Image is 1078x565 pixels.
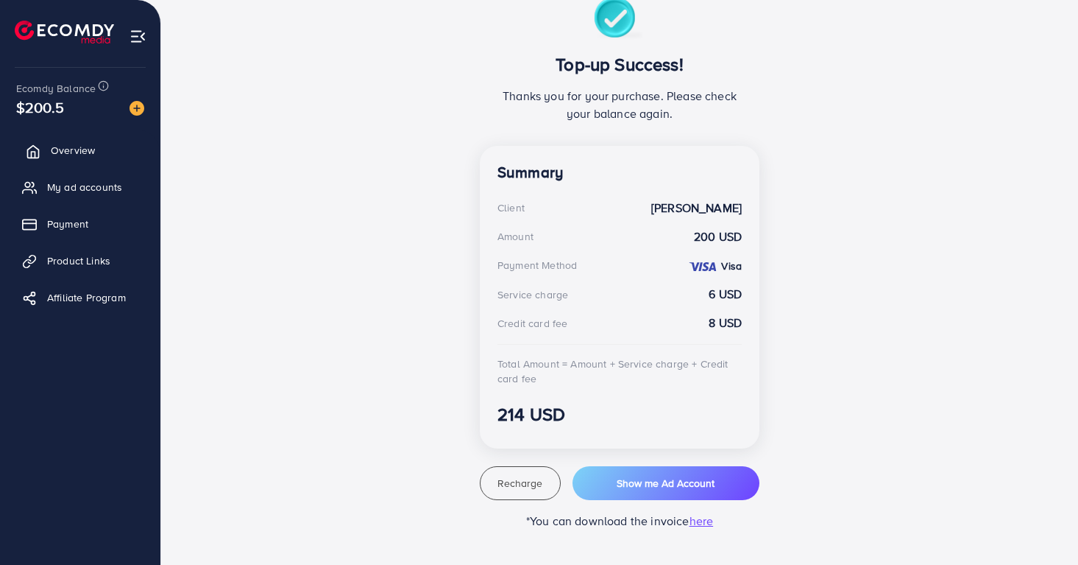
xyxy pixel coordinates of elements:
div: Payment Method [497,258,577,273]
a: Overview [11,136,149,165]
img: credit [688,261,717,273]
a: Affiliate Program [11,283,149,312]
div: Amount [497,229,533,244]
strong: 6 USD [709,286,742,303]
div: Credit card fee [497,316,567,331]
img: menu [130,28,146,45]
strong: Visa [721,259,742,273]
span: Show me Ad Account [617,476,714,491]
h4: Summary [497,164,742,182]
a: My ad accounts [11,172,149,202]
h3: 214 USD [497,404,742,425]
div: Service charge [497,287,568,302]
strong: [PERSON_NAME] [651,200,742,217]
strong: 8 USD [709,315,742,331]
span: Ecomdy Balance [16,81,96,96]
img: logo [15,21,114,43]
button: Recharge [480,466,561,500]
span: My ad accounts [47,180,122,194]
span: Overview [51,143,95,158]
span: here [689,513,714,529]
span: Product Links [47,253,110,268]
img: image [130,101,144,116]
h3: Top-up Success! [497,54,742,75]
button: Show me Ad Account [572,466,759,500]
p: *You can download the invoice [480,512,759,530]
span: Affiliate Program [47,290,126,305]
a: Product Links [11,246,149,276]
div: Total Amount = Amount + Service charge + Credit card fee [497,357,742,387]
span: Payment [47,217,88,231]
div: Client [497,200,525,215]
a: Payment [11,209,149,239]
span: $200.5 [16,96,64,118]
iframe: Chat [1015,499,1067,554]
strong: 200 USD [694,228,742,245]
p: Thanks you for your purchase. Please check your balance again. [497,87,742,122]
span: Recharge [497,476,542,491]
